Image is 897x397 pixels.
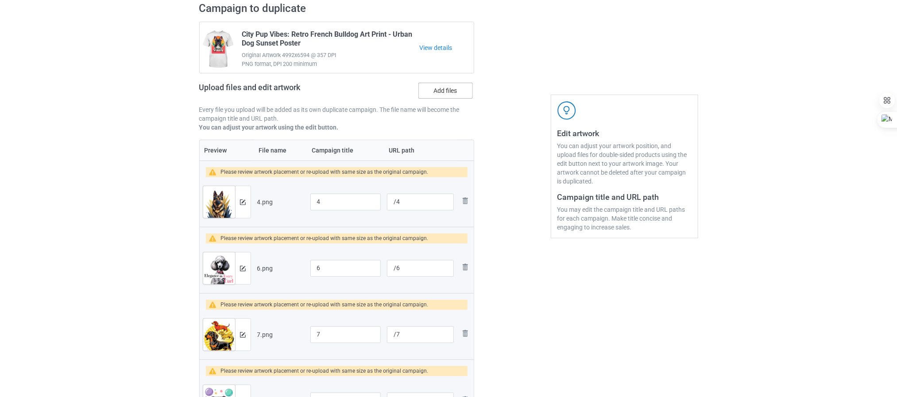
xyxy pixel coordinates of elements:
img: svg+xml;base64,PD94bWwgdmVyc2lvbj0iMS4wIiBlbmNvZGluZz0iVVRGLTgiPz4KPHN2ZyB3aWR0aD0iNDJweCIgaGVpZ2... [557,101,576,120]
div: Please review artwork placement or re-upload with same size as the original campaign. [220,233,428,244]
h2: Upload files and edit artwork [199,83,364,99]
b: You can adjust your artwork using the edit button. [199,124,339,131]
span: Original Artwork 4992x6594 @ 357 DPI [242,51,420,60]
h3: Campaign title and URL path [557,192,692,202]
img: svg+xml;base64,PD94bWwgdmVyc2lvbj0iMS4wIiBlbmNvZGluZz0iVVRGLTgiPz4KPHN2ZyB3aWR0aD0iMTRweCIgaGVpZ2... [240,199,246,205]
img: warning [209,302,221,308]
img: svg+xml;base64,PD94bWwgdmVyc2lvbj0iMS4wIiBlbmNvZGluZz0iVVRGLTgiPz4KPHN2ZyB3aWR0aD0iMTRweCIgaGVpZ2... [240,332,246,338]
label: Add files [418,83,473,99]
img: original.png [203,319,235,366]
img: warning [209,169,221,176]
span: City Pup Vibes: Retro French Bulldog Art Print - Urban Dog Sunset Poster [242,30,420,51]
img: svg+xml;base64,PD94bWwgdmVyc2lvbj0iMS4wIiBlbmNvZGluZz0iVVRGLTgiPz4KPHN2ZyB3aWR0aD0iMjhweCIgaGVpZ2... [460,195,471,206]
img: warning [209,368,221,374]
img: warning [209,235,221,242]
img: svg+xml;base64,PD94bWwgdmVyc2lvbj0iMS4wIiBlbmNvZGluZz0iVVRGLTgiPz4KPHN2ZyB3aWR0aD0iMjhweCIgaGVpZ2... [460,262,471,272]
img: svg+xml;base64,PD94bWwgdmVyc2lvbj0iMS4wIiBlbmNvZGluZz0iVVRGLTgiPz4KPHN2ZyB3aWR0aD0iMTRweCIgaGVpZ2... [240,266,246,271]
h2: Campaign to duplicate [199,2,475,15]
div: Please review artwork placement or re-upload with same size as the original campaign. [220,366,428,376]
img: original.png [203,252,235,300]
th: File name [254,140,307,160]
div: Please review artwork placement or re-upload with same size as the original campaign. [220,167,428,177]
a: View details [419,43,474,52]
th: URL path [384,140,456,160]
span: PNG format, DPI 200 minimum [242,60,420,69]
div: You can adjust your artwork position, and upload files for double-sided products using the edit b... [557,141,692,186]
div: 7.png [257,330,304,339]
p: Every file you upload will be added as its own duplicate campaign. The file name will become the ... [199,105,475,123]
div: 4.png [257,198,304,206]
div: Please review artwork placement or re-upload with same size as the original campaign. [220,300,428,310]
th: Campaign title [307,140,384,160]
div: You may edit the campaign title and URL paths for each campaign. Make title concise and engaging ... [557,205,692,232]
h3: Edit artwork [557,128,692,138]
img: original.png [203,186,235,234]
th: Preview [200,140,254,160]
img: svg+xml;base64,PD94bWwgdmVyc2lvbj0iMS4wIiBlbmNvZGluZz0iVVRGLTgiPz4KPHN2ZyB3aWR0aD0iMjhweCIgaGVpZ2... [460,328,471,339]
div: 6.png [257,264,304,273]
